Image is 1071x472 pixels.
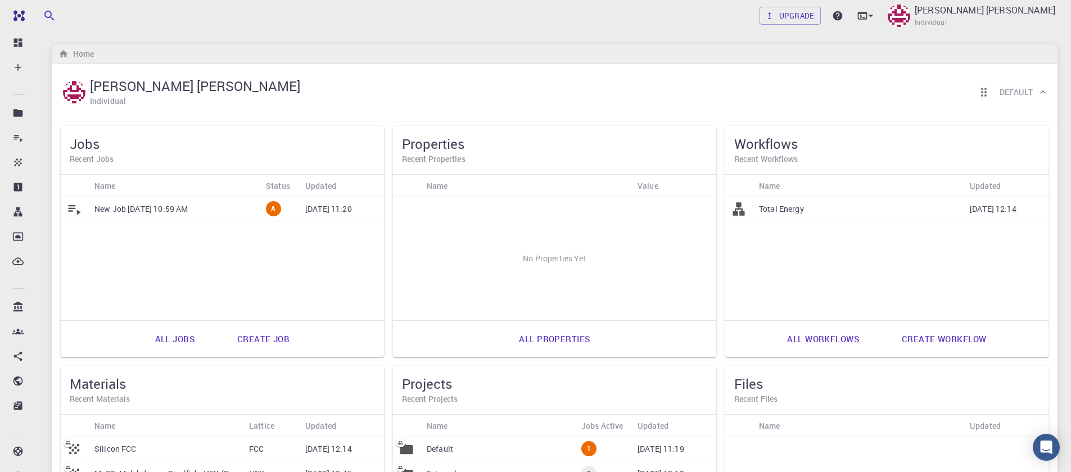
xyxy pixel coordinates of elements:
[70,375,375,393] h5: Materials
[507,325,602,352] a: All properties
[576,415,632,437] div: Jobs Active
[56,48,96,60] nav: breadcrumb
[393,197,716,320] div: No Properties Yet
[300,415,384,437] div: Updated
[61,175,89,197] div: Icon
[393,415,421,437] div: Icon
[305,443,352,455] p: [DATE] 12:14
[581,415,623,437] div: Jobs Active
[94,415,116,437] div: Name
[70,135,375,153] h5: Jobs
[582,444,595,453] span: 1
[888,4,910,27] img: Sanjay Kumar Mahla
[90,77,300,95] h5: [PERSON_NAME] [PERSON_NAME]
[753,175,964,197] div: Name
[970,415,1001,437] div: Updated
[970,203,1016,215] p: [DATE] 12:14
[143,325,207,352] a: All jobs
[402,393,707,405] h6: Recent Projects
[305,415,336,437] div: Updated
[759,175,780,197] div: Name
[243,415,300,437] div: Lattice
[427,415,448,437] div: Name
[970,175,1001,197] div: Updated
[69,48,94,60] h6: Home
[638,443,684,455] p: [DATE] 11:19
[266,175,290,197] div: Status
[402,153,707,165] h6: Recent Properties
[249,443,264,455] p: FCC
[249,415,274,437] div: Lattice
[973,81,995,103] button: Reorder cards
[300,175,384,197] div: Updated
[964,175,1049,197] div: Updated
[915,3,1055,17] p: [PERSON_NAME] [PERSON_NAME]
[889,325,998,352] a: Create workflow
[915,17,947,28] span: Individual
[63,81,85,103] img: Sanjay Kumar Mahla
[753,415,964,437] div: Name
[759,415,780,437] div: Name
[734,135,1040,153] h5: Workflows
[393,175,421,197] div: Icon
[759,203,804,215] p: Total Energy
[964,415,1049,437] div: Updated
[305,175,336,197] div: Updated
[225,325,302,352] a: Create job
[89,415,243,437] div: Name
[421,175,632,197] div: Name
[402,375,707,393] h5: Projects
[1033,434,1060,461] div: Open Intercom Messenger
[760,7,821,25] a: Upgrade
[734,393,1040,405] h6: Recent Files
[725,175,753,197] div: Icon
[638,175,658,197] div: Value
[94,443,137,455] p: Silicon FCC
[94,203,188,215] p: New Job [DATE] 10:59 AM
[9,10,25,21] img: logo
[52,63,1058,121] div: Sanjay Kumar Mahla[PERSON_NAME] [PERSON_NAME]IndividualReorder cardsDefault
[734,153,1040,165] h6: Recent Workflows
[266,201,281,216] div: active
[427,175,448,197] div: Name
[90,95,126,107] h6: Individual
[305,203,352,215] p: [DATE] 11:20
[632,415,716,437] div: Updated
[61,415,89,437] div: Icon
[94,175,116,197] div: Name
[266,204,280,214] span: A
[427,443,453,455] p: Default
[632,175,716,197] div: Value
[1000,86,1033,98] h6: Default
[260,175,300,197] div: Status
[734,375,1040,393] h5: Files
[421,415,576,437] div: Name
[89,175,260,197] div: Name
[725,415,753,437] div: Icon
[70,393,375,405] h6: Recent Materials
[402,135,707,153] h5: Properties
[775,325,871,352] a: All workflows
[638,415,668,437] div: Updated
[70,153,375,165] h6: Recent Jobs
